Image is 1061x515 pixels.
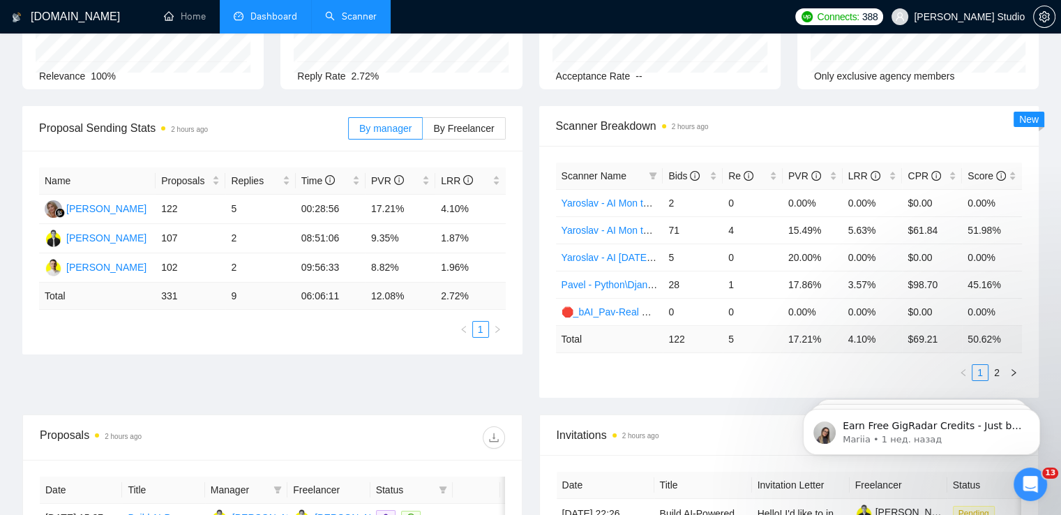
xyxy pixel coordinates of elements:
td: $0.00 [902,189,962,216]
td: 15.49% [783,216,843,244]
span: Dashboard [250,10,297,22]
td: 4 [723,216,783,244]
span: left [959,368,968,377]
td: 5 [663,244,723,271]
span: 388 [862,9,878,24]
td: 0.00% [843,298,903,325]
span: info-circle [690,171,700,181]
span: PVR [371,175,404,186]
span: Re [728,170,753,181]
li: Previous Page [456,321,472,338]
span: Proposal Sending Stats [39,119,348,137]
td: 17.21% [366,195,435,224]
span: filter [436,479,450,500]
td: 08:51:06 [296,224,366,253]
span: Relevance [39,70,85,82]
img: PO [45,259,62,276]
td: 5 [225,195,295,224]
td: 2.72 % [435,283,505,310]
td: 71 [663,216,723,244]
li: Previous Page [955,364,972,381]
button: left [456,321,472,338]
td: 0 [723,189,783,216]
span: Reply Rate [297,70,345,82]
a: PO[PERSON_NAME] [45,261,146,272]
span: -- [635,70,642,82]
span: info-circle [463,175,473,185]
button: right [1005,364,1022,381]
img: YT [45,230,62,247]
span: Bids [668,170,700,181]
span: Proposals [161,173,209,188]
span: info-circle [394,175,404,185]
td: 51.98% [962,216,1022,244]
time: 2 hours ago [622,432,659,440]
div: [PERSON_NAME] [66,201,146,216]
td: 0.00% [962,189,1022,216]
td: $ 69.21 [902,325,962,352]
th: Freelancer [850,472,947,499]
td: 45.16% [962,271,1022,298]
a: Yaroslav - AI Mon to Fri [562,197,663,209]
span: Score [968,170,1005,181]
td: 122 [663,325,723,352]
td: 107 [156,224,225,253]
a: 🛑_bAI_Pav-Real Estate\Property [562,306,709,318]
td: 0.00% [783,189,843,216]
td: 3.57% [843,271,903,298]
td: 4.10% [435,195,505,224]
td: Total [39,283,156,310]
span: 2.72% [352,70,379,82]
span: CPR [908,170,940,181]
td: $0.00 [902,244,962,271]
span: setting [1034,11,1055,22]
span: filter [439,486,447,494]
td: 9 [225,283,295,310]
th: Title [122,477,204,504]
span: info-circle [931,171,941,181]
th: Manager [205,477,287,504]
li: 1 [972,364,988,381]
td: 50.62 % [962,325,1022,352]
span: filter [273,486,282,494]
th: Invitation Letter [752,472,850,499]
a: Yaroslav - AI [DATE] evening [562,252,686,263]
td: 17.86% [783,271,843,298]
a: 1 [972,365,988,380]
span: Only exclusive agency members [814,70,955,82]
td: 0.00% [843,244,903,271]
a: setting [1033,11,1055,22]
div: [PERSON_NAME] [66,260,146,275]
a: MC[PERSON_NAME] [45,202,146,214]
td: Total [556,325,663,352]
td: 4.10 % [843,325,903,352]
td: $98.70 [902,271,962,298]
div: [PERSON_NAME] [66,230,146,246]
span: Replies [231,173,279,188]
li: 2 [988,364,1005,381]
td: 9.35% [366,224,435,253]
span: Scanner Breakdown [556,117,1023,135]
th: Title [654,472,752,499]
span: info-circle [744,171,753,181]
td: 122 [156,195,225,224]
td: 0 [723,298,783,325]
td: 0 [723,244,783,271]
a: 1 [473,322,488,337]
span: filter [271,479,285,500]
td: 102 [156,253,225,283]
button: download [483,426,505,449]
span: dashboard [234,11,243,21]
td: 8.82% [366,253,435,283]
span: By Freelancer [433,123,494,134]
td: 1.96% [435,253,505,283]
td: 331 [156,283,225,310]
span: By manager [359,123,412,134]
span: Time [301,175,335,186]
span: LRR [848,170,880,181]
span: user [895,12,905,22]
td: $0.00 [902,298,962,325]
a: YT[PERSON_NAME] [45,232,146,243]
